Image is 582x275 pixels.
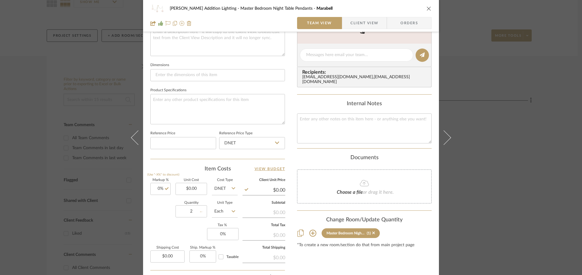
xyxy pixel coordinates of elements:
label: Reference Price Type [219,132,253,135]
span: [PERSON_NAME] Addition Lighting [170,6,240,11]
div: (1) [367,231,371,235]
img: Remove from project [187,21,192,26]
span: Taxable [226,255,239,259]
div: Documents [297,155,432,161]
span: Team View [307,17,332,29]
div: *To create a new room/section do that from main project page [297,243,432,248]
label: Markup % [150,179,171,182]
img: 8a1aa070-7ccc-4370-9254-28b563b26260_48x40.jpg [150,2,165,15]
label: Product Specifications [150,89,186,92]
span: Choose a file [337,190,363,195]
label: Subtotal [242,201,285,204]
span: or drag it here. [363,190,394,195]
div: $0.00 [242,252,285,263]
span: Recipients: [302,69,429,75]
div: Item Costs [150,165,285,173]
label: Ship. Markup % [189,246,216,249]
label: Unit Cost [176,179,207,182]
label: Cost Type [212,179,238,182]
a: View Budget [255,165,285,173]
label: Unit Type [212,201,238,204]
span: Client View [350,17,378,29]
span: Orders [394,17,425,29]
button: close [426,6,432,11]
label: Total Tax [242,224,285,227]
label: Dimensions [150,64,169,67]
div: Master Bedroom Night Table Pendants [326,231,365,235]
label: Client Unit Price [242,179,285,182]
div: [EMAIL_ADDRESS][DOMAIN_NAME] , [EMAIL_ADDRESS][DOMAIN_NAME] [302,75,429,85]
span: Marabell [316,6,333,11]
div: $0.00 [242,206,285,217]
div: Change Room/Update Quantity [297,217,432,223]
div: Internal Notes [297,101,432,107]
div: $0.00 [242,229,285,240]
label: Shipping Cost [150,246,185,249]
input: Enter the dimensions of this item [150,69,285,81]
label: Quantity [176,201,207,204]
label: Total Shipping [242,246,285,249]
label: Reference Price [150,132,175,135]
label: Tax % [207,224,238,227]
span: Master Bedroom Night Table Pendants [240,6,316,11]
